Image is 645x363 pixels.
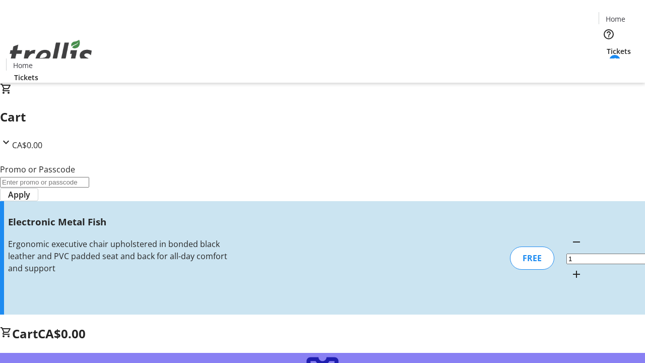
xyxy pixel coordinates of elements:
div: FREE [510,247,554,270]
img: Orient E2E Organization fs8foMX7hG's Logo [6,29,96,79]
span: Tickets [607,46,631,56]
span: CA$0.00 [12,140,42,151]
a: Tickets [599,46,639,56]
div: Ergonomic executive chair upholstered in bonded black leather and PVC padded seat and back for al... [8,238,228,274]
a: Tickets [6,72,46,83]
span: Home [606,14,625,24]
span: CA$0.00 [38,325,86,342]
a: Home [599,14,631,24]
span: Tickets [14,72,38,83]
button: Decrement by one [566,232,587,252]
span: Apply [8,189,30,201]
button: Cart [599,56,619,77]
button: Help [599,24,619,44]
a: Home [7,60,39,71]
span: Home [13,60,33,71]
button: Increment by one [566,264,587,284]
h3: Electronic Metal Fish [8,215,228,229]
